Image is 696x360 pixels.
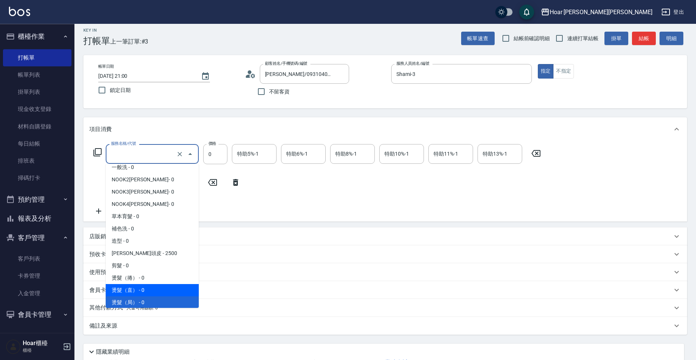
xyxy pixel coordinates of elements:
span: 一般洗 - 0 [106,161,199,173]
p: 櫃檯 [23,347,61,354]
a: 現金收支登錄 [3,101,71,118]
a: 掛單列表 [3,83,71,101]
button: Hoar [PERSON_NAME][PERSON_NAME] [538,4,655,20]
span: 連續打單結帳 [567,35,598,42]
div: 使用預收卡 [83,263,687,281]
div: 會員卡銷售 [83,281,687,299]
span: 燙髮（局） - 0 [106,296,199,309]
h3: 打帳單 [83,36,110,46]
div: 預收卡販賣 [83,245,687,263]
button: 掛單 [604,32,628,45]
a: 掃碼打卡 [3,169,71,187]
input: YYYY/MM/DD hh:mm [98,70,194,82]
span: [PERSON_NAME]頭皮 - 2500 [106,247,199,259]
button: Close [184,148,196,160]
button: 報表及分析 [3,209,71,228]
a: 客戶列表 [3,250,71,267]
span: 造型 - 0 [106,235,199,247]
h2: Key In [83,28,110,33]
div: Hoar [PERSON_NAME][PERSON_NAME] [550,7,652,17]
button: 預約管理 [3,190,71,209]
a: 帳單列表 [3,66,71,83]
a: 材料自購登錄 [3,118,71,135]
button: 明細 [660,32,683,45]
button: 指定 [538,64,554,79]
a: 卡券管理 [3,267,71,284]
img: Person [6,339,21,354]
button: 櫃檯作業 [3,27,71,46]
span: 上一筆訂單:#3 [110,37,149,46]
a: 每日結帳 [3,135,71,152]
div: 其他付款方式入金可用餘額: 0 [83,299,687,317]
h5: Hoar櫃檯 [23,340,61,347]
p: 備註及來源 [89,322,117,330]
span: 剪髮 - 0 [106,259,199,272]
span: NOOK3[PERSON_NAME]- 0 [106,186,199,198]
p: 項目消費 [89,125,112,133]
div: 項目消費 [83,117,687,141]
img: Logo [9,7,30,16]
p: 隱藏業績明細 [96,348,130,356]
p: 使用預收卡 [89,268,117,276]
button: 不指定 [553,64,574,79]
span: 結帳前確認明細 [514,35,550,42]
button: 帳單速查 [461,32,495,45]
span: 鎖定日期 [110,86,131,94]
p: 會員卡銷售 [89,286,117,294]
label: 服務名稱/代號 [111,141,136,146]
p: 預收卡販賣 [89,251,117,258]
label: 顧客姓名/手機號碼/編號 [265,61,307,66]
div: 店販銷售 [83,227,687,245]
span: NOOK4[PERSON_NAME]- 0 [106,198,199,210]
button: 登出 [658,5,687,19]
a: 入金管理 [3,285,71,302]
button: 客戶管理 [3,228,71,248]
label: 價格 [208,141,216,146]
button: Choose date, selected date is 2025-10-11 [197,67,214,85]
div: 備註及來源 [83,317,687,335]
span: 草本育髮 - 0 [106,210,199,223]
label: 帳單日期 [98,64,114,69]
span: 補色洗 - 0 [106,223,199,235]
button: 會員卡管理 [3,305,71,324]
span: NOOK2[PERSON_NAME]- 0 [106,173,199,186]
p: 其他付款方式 [89,304,158,312]
label: 服務人員姓名/編號 [396,61,429,66]
span: 不留客資 [269,88,290,96]
a: 排班表 [3,152,71,169]
button: Clear [175,149,185,159]
span: 燙髮（直） - 0 [106,284,199,296]
span: 燙髮（捲） - 0 [106,272,199,284]
button: 結帳 [632,32,656,45]
span: 入金可用餘額: 0 [127,305,158,310]
p: 店販銷售 [89,233,112,240]
button: save [519,4,534,19]
a: 打帳單 [3,49,71,66]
